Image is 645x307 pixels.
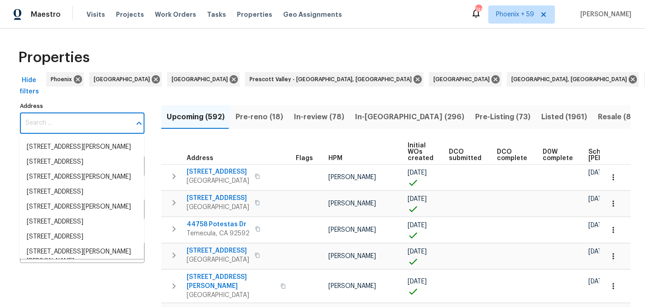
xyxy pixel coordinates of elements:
li: [STREET_ADDRESS] [19,229,144,244]
span: [GEOGRAPHIC_DATA] [94,75,154,84]
li: [STREET_ADDRESS][PERSON_NAME] [19,140,144,155]
span: [DATE] [408,249,427,255]
span: [PERSON_NAME] [328,227,376,233]
span: Phoenix [51,75,76,84]
li: [STREET_ADDRESS][PERSON_NAME] [19,200,144,214]
span: HPM [328,155,342,161]
span: Projects [116,10,144,19]
span: Prescott Valley - [GEOGRAPHIC_DATA], [GEOGRAPHIC_DATA] [250,75,415,84]
span: [GEOGRAPHIC_DATA] [172,75,231,84]
span: DCO submitted [449,149,481,161]
span: [GEOGRAPHIC_DATA] [187,203,249,212]
span: 44758 Potestas Dr [187,220,250,229]
span: Pre-reno (18) [236,111,283,123]
span: [STREET_ADDRESS] [187,167,249,176]
span: [DATE] [408,196,427,202]
div: [GEOGRAPHIC_DATA], [GEOGRAPHIC_DATA] [507,72,639,87]
label: Address [20,103,144,109]
span: Visits [87,10,105,19]
span: Maestro [31,10,61,19]
span: Properties [237,10,272,19]
button: Close [133,117,145,130]
span: [DATE] [408,222,427,229]
li: [STREET_ADDRESS] [19,214,144,229]
span: DCO complete [497,149,527,161]
span: Listed (1961) [541,111,587,123]
span: [DATE] [588,222,607,229]
input: Search ... [20,112,131,134]
span: [PERSON_NAME] [577,10,631,19]
span: [DATE] [588,196,607,202]
div: Prescott Valley - [GEOGRAPHIC_DATA], [GEOGRAPHIC_DATA] [245,72,424,87]
span: Properties [18,53,90,62]
span: In-[GEOGRAPHIC_DATA] (296) [355,111,464,123]
span: Flags [296,155,313,161]
span: Work Orders [155,10,196,19]
button: Hide filters [14,72,43,100]
li: [STREET_ADDRESS][PERSON_NAME][PERSON_NAME] [19,244,144,269]
span: Tasks [207,11,226,18]
span: [GEOGRAPHIC_DATA] [433,75,493,84]
span: [GEOGRAPHIC_DATA], [GEOGRAPHIC_DATA] [511,75,631,84]
span: In-review (78) [294,111,344,123]
span: [GEOGRAPHIC_DATA] [187,255,249,264]
li: [STREET_ADDRESS][PERSON_NAME] [19,170,144,185]
span: [DATE] [588,170,607,176]
span: [PERSON_NAME] [328,253,376,259]
span: [STREET_ADDRESS] [187,194,249,203]
div: [GEOGRAPHIC_DATA] [89,72,162,87]
span: [DATE] [588,278,607,285]
span: [DATE] [408,170,427,176]
span: Geo Assignments [283,10,342,19]
span: Temecula, CA 92592 [187,229,250,238]
span: [PERSON_NAME] [328,200,376,207]
span: D0W complete [543,149,573,161]
span: Resale (875) [598,111,643,123]
span: [DATE] [588,249,607,255]
div: [GEOGRAPHIC_DATA] [167,72,240,87]
li: [STREET_ADDRESS] [19,155,144,170]
span: [STREET_ADDRESS][PERSON_NAME] [187,273,275,291]
span: Pre-Listing (73) [475,111,530,123]
span: Phoenix + 59 [496,10,534,19]
span: Initial WOs created [408,142,433,161]
span: Hide filters [18,75,40,97]
span: [STREET_ADDRESS] [187,246,249,255]
span: [PERSON_NAME] [328,283,376,289]
li: [STREET_ADDRESS] [19,185,144,200]
span: [GEOGRAPHIC_DATA] [187,291,275,300]
div: 748 [475,5,481,15]
span: Scheduled [PERSON_NAME] [588,149,640,161]
div: Phoenix [46,72,84,87]
span: [PERSON_NAME] [328,174,376,180]
span: Upcoming (592) [167,111,225,123]
div: [GEOGRAPHIC_DATA] [429,72,501,87]
span: [GEOGRAPHIC_DATA] [187,176,249,185]
span: [DATE] [408,278,427,285]
span: Address [187,155,213,161]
